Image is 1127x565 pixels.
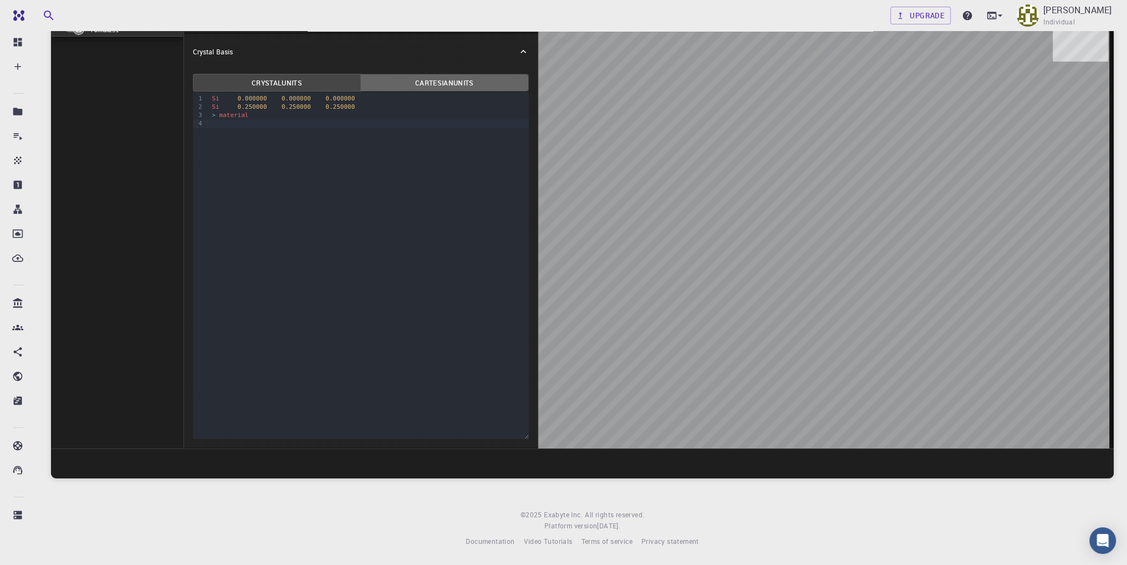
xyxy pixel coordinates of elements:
p: [PERSON_NAME] [1043,3,1111,17]
div: Crystal Basis [184,34,538,69]
span: material [220,112,249,119]
div: 1 [193,94,204,103]
a: Video Tutorials [523,536,572,547]
span: 0.250000 [325,103,355,110]
span: Individual [1043,17,1075,28]
span: Documentation [466,537,514,546]
span: All rights reserved. [585,509,644,521]
span: 0.250000 [238,103,267,110]
p: Crystal Basis [193,47,233,57]
span: Support [22,8,62,18]
span: 0.000000 [325,95,355,102]
span: Si [212,95,219,102]
span: Video Tutorials [523,537,572,546]
button: CrystalUnits [193,74,361,92]
span: Privacy statement [641,537,699,546]
div: 2 [193,103,204,111]
span: Exabyte Inc. [544,510,583,519]
button: CartesianUnits [360,74,528,92]
img: logo [9,10,24,21]
span: Terms of service [581,537,632,546]
a: [DATE]. [597,521,620,532]
span: Platform version [544,521,597,532]
a: Terms of service [581,536,632,547]
a: Documentation [466,536,514,547]
img: Jackson Kiberenge [1017,4,1039,27]
div: 4 [193,119,204,128]
span: 0.250000 [282,103,311,110]
span: [DATE] . [597,521,620,530]
span: © 2025 [521,509,544,521]
a: Exabyte Inc. [544,509,583,521]
span: > [212,112,216,119]
a: Upgrade [890,7,951,24]
div: Open Intercom Messenger [1089,527,1116,554]
a: Privacy statement [641,536,699,547]
div: 3 [193,111,204,119]
span: 0.000000 [238,95,267,102]
span: Si [212,103,219,110]
span: 0.000000 [282,95,311,102]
